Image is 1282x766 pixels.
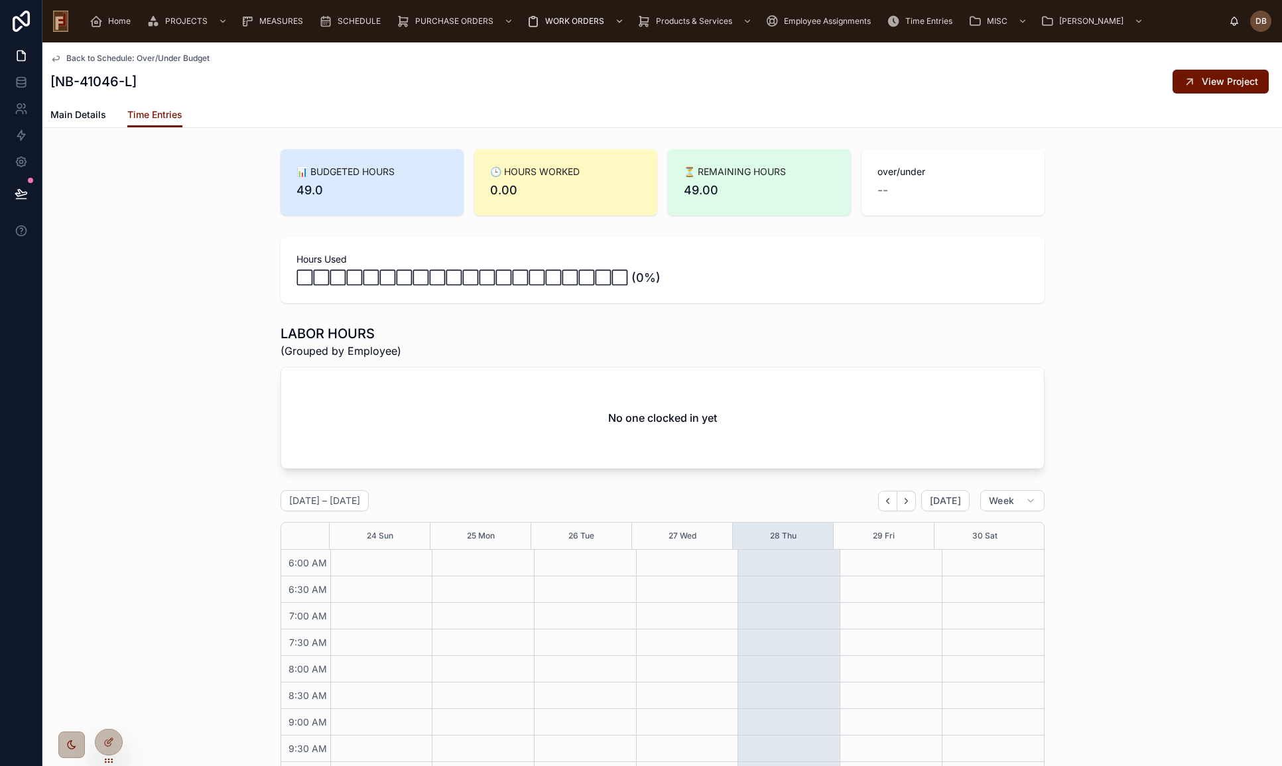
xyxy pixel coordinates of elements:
span: Home [108,16,131,27]
span: Time Entries [127,108,182,121]
button: Back [878,491,897,511]
span: Products & Services [656,16,732,27]
a: Home [86,9,140,33]
div: scrollable content [79,7,1229,36]
span: Main Details [50,108,106,121]
a: Time Entries [883,9,962,33]
span: 8:30 AM [285,690,330,701]
span: PURCHASE ORDERS [415,16,493,27]
span: 0.00 [490,181,641,200]
button: 25 Mon [467,523,495,549]
span: 49.0 [296,181,448,200]
span: View Project [1202,75,1258,88]
span: 7:30 AM [286,637,330,648]
img: App logo [53,11,68,32]
button: 28 Thu [770,523,797,549]
button: 27 Wed [669,523,696,549]
span: 9:30 AM [285,743,330,754]
span: [DATE] [930,495,961,507]
button: [DATE] [921,490,970,511]
a: WORK ORDERS [523,9,631,33]
span: Employee Assignments [784,16,871,27]
a: Products & Services [633,9,759,33]
span: WORK ORDERS [545,16,604,27]
h2: No one clocked in yet [608,410,717,426]
button: 26 Tue [568,523,594,549]
a: PURCHASE ORDERS [393,9,520,33]
span: 9:00 AM [285,716,330,728]
span: [PERSON_NAME] [1059,16,1123,27]
h2: [DATE] – [DATE] [289,494,360,507]
span: PROJECTS [165,16,208,27]
button: View Project [1173,70,1269,94]
button: Week [980,490,1044,511]
button: 30 Sat [972,523,997,549]
button: 24 Sun [367,523,393,549]
h1: LABOR HOURS [281,324,401,343]
span: Back to Schedule: Over/Under Budget [66,53,210,64]
button: Next [897,491,916,511]
h1: [NB-41046-L] [50,72,137,91]
span: Week [989,495,1014,507]
a: Main Details [50,103,106,129]
span: DB [1255,16,1267,27]
a: MISC [964,9,1034,33]
span: (Grouped by Employee) [281,343,401,359]
span: SCHEDULE [338,16,381,27]
a: MEASURES [237,9,312,33]
a: Back to Schedule: Over/Under Budget [50,53,210,64]
a: Employee Assignments [761,9,880,33]
button: 29 Fri [873,523,895,549]
span: -- [877,181,888,200]
span: MEASURES [259,16,303,27]
span: MISC [987,16,1007,27]
span: 📊 BUDGETED HOURS [296,165,448,178]
span: ⬜⬜⬜⬜⬜⬜⬜⬜⬜⬜⬜⬜⬜⬜⬜⬜⬜⬜⬜⬜ (0%) [296,269,1029,287]
span: Time Entries [905,16,952,27]
span: 7:00 AM [286,610,330,621]
span: over/under [877,165,1029,178]
span: Hours Used [296,253,1029,266]
span: 6:00 AM [285,557,330,568]
span: ⏳ REMAINING HOURS [684,165,835,178]
a: SCHEDULE [315,9,390,33]
a: Time Entries [127,103,182,128]
span: 6:30 AM [285,584,330,595]
a: PROJECTS [143,9,234,33]
a: [PERSON_NAME] [1037,9,1150,33]
span: 🕒 HOURS WORKED [490,165,641,178]
span: 8:00 AM [285,663,330,674]
span: 49.00 [684,181,835,200]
